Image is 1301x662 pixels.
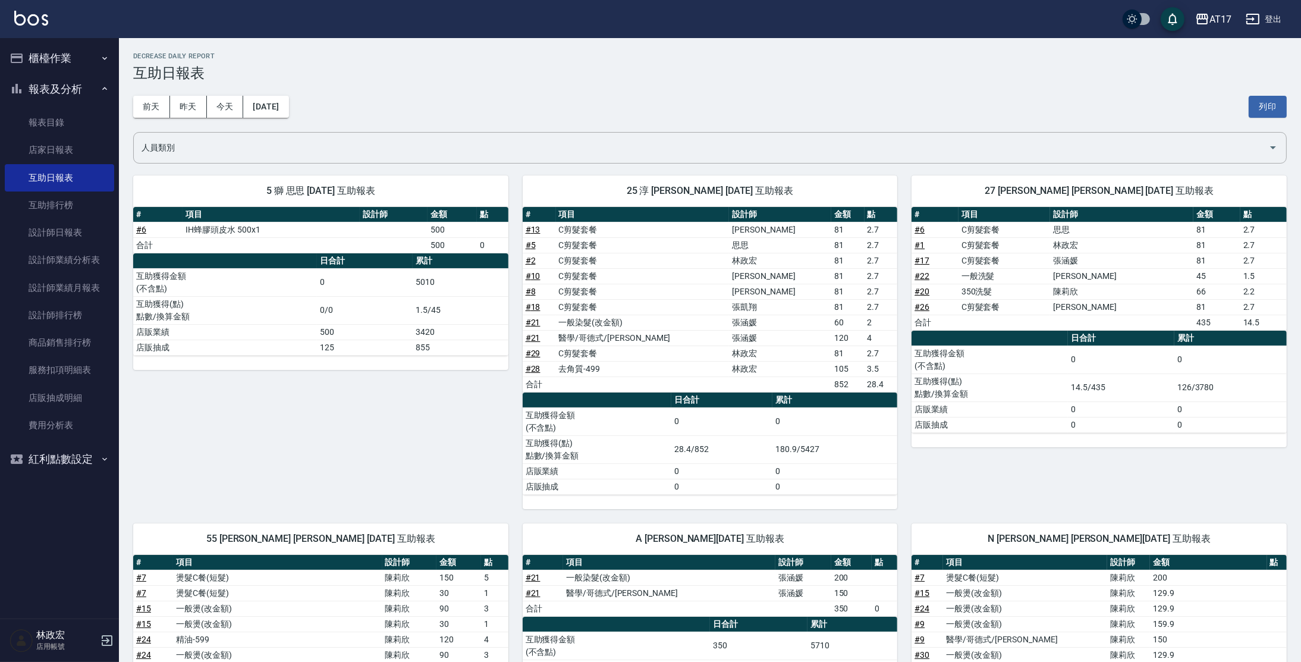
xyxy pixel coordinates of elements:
[772,407,897,435] td: 0
[1193,253,1240,268] td: 81
[5,329,114,356] a: 商品銷售排行榜
[556,315,730,330] td: 一般染髮(改金額)
[428,222,477,237] td: 500
[317,296,413,324] td: 0/0
[139,137,1264,158] input: 人員名稱
[865,330,898,346] td: 4
[831,315,865,330] td: 60
[382,555,437,570] th: 設計師
[317,340,413,355] td: 125
[5,219,114,246] a: 設計師日報表
[563,555,775,570] th: 項目
[183,207,359,222] th: 項目
[360,207,428,222] th: 設計師
[1107,616,1150,632] td: 陳莉欣
[382,585,437,601] td: 陳莉欣
[523,393,898,495] table: a dense table
[526,573,540,582] a: #21
[133,555,173,570] th: #
[1190,7,1236,32] button: AT17
[671,479,772,494] td: 0
[943,555,1107,570] th: 項目
[1068,417,1174,432] td: 0
[136,588,146,598] a: #7
[5,43,114,74] button: 櫃檯作業
[865,284,898,299] td: 2.7
[1150,570,1267,585] td: 200
[526,588,540,598] a: #21
[5,274,114,302] a: 設計師業績月報表
[1174,331,1287,346] th: 累計
[915,573,925,582] a: #7
[912,374,1068,401] td: 互助獲得(點) 點數/換算金額
[729,284,831,299] td: [PERSON_NAME]
[523,207,898,393] table: a dense table
[1150,632,1267,647] td: 150
[133,340,317,355] td: 店販抽成
[1240,253,1287,268] td: 2.7
[428,207,477,222] th: 金額
[481,632,508,647] td: 4
[1050,299,1193,315] td: [PERSON_NAME]
[915,588,929,598] a: #15
[865,222,898,237] td: 2.7
[526,333,540,343] a: #21
[523,601,563,616] td: 合計
[943,616,1107,632] td: 一般燙(改金額)
[526,364,540,374] a: #28
[1240,268,1287,284] td: 1.5
[526,271,540,281] a: #10
[413,340,508,355] td: 855
[413,324,508,340] td: 3420
[523,407,672,435] td: 互助獲得金額 (不含點)
[915,256,929,265] a: #17
[1249,96,1287,118] button: 列印
[1240,237,1287,253] td: 2.7
[1107,555,1150,570] th: 設計師
[1150,601,1267,616] td: 129.9
[526,225,540,234] a: #13
[671,435,772,463] td: 28.4/852
[523,377,556,392] td: 合計
[133,296,317,324] td: 互助獲得(點) 點數/換算金額
[729,207,831,222] th: 設計師
[772,393,897,408] th: 累計
[729,299,831,315] td: 張凱翔
[1107,570,1150,585] td: 陳莉欣
[915,302,929,312] a: #26
[943,570,1107,585] td: 燙髮C餐(短髮)
[5,192,114,219] a: 互助排行榜
[915,225,925,234] a: #6
[865,361,898,377] td: 3.5
[173,632,382,647] td: 精油-599
[317,253,413,269] th: 日合計
[173,601,382,616] td: 一般燙(改金額)
[5,246,114,274] a: 設計師業績分析表
[729,361,831,377] td: 林政宏
[831,222,865,237] td: 81
[912,207,1287,331] table: a dense table
[436,601,480,616] td: 90
[1193,284,1240,299] td: 66
[133,65,1287,81] h3: 互助日報表
[1068,331,1174,346] th: 日合計
[912,346,1068,374] td: 互助獲得金額 (不含點)
[523,435,672,463] td: 互助獲得(點) 點數/換算金額
[133,52,1287,60] h2: Decrease Daily Report
[436,632,480,647] td: 120
[1068,401,1174,417] td: 0
[1107,601,1150,616] td: 陳莉欣
[1240,315,1287,330] td: 14.5
[526,318,540,327] a: #21
[5,109,114,136] a: 報表目錄
[959,284,1051,299] td: 350洗髮
[915,271,929,281] a: #22
[136,650,151,660] a: #24
[147,533,494,545] span: 55 [PERSON_NAME] [PERSON_NAME] [DATE] 互助報表
[14,11,48,26] img: Logo
[436,585,480,601] td: 30
[1107,632,1150,647] td: 陳莉欣
[865,377,898,392] td: 28.4
[671,407,772,435] td: 0
[10,629,33,652] img: Person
